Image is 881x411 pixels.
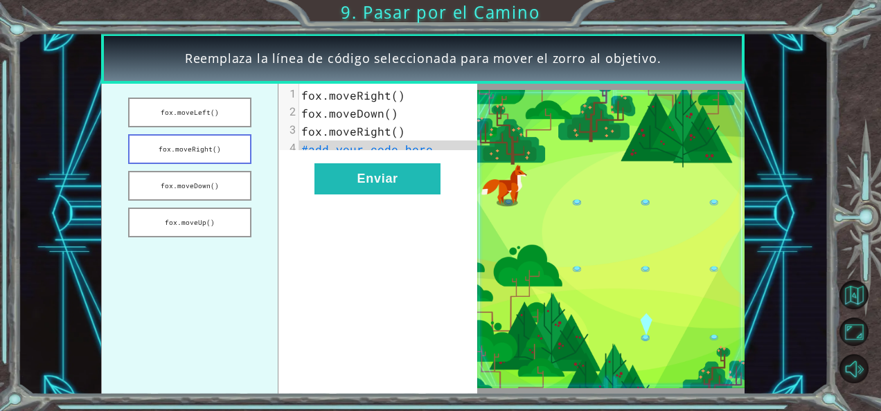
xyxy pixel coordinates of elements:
[185,50,661,67] span: Reemplaza la línea de código seleccionada para mover el zorro al objetivo.
[301,124,405,138] span: fox.moveRight()
[128,171,251,201] button: fox.moveDown()
[278,122,299,136] div: 3
[128,134,251,164] button: fox.moveRight()
[301,142,433,156] span: #add your code here
[278,104,299,118] div: 2
[477,90,745,388] img: Interactive Art
[278,86,299,100] div: 1
[301,88,405,102] span: fox.moveRight()
[842,276,881,313] a: Volver al mapa
[128,98,251,127] button: fox.moveLeft()
[839,280,869,309] button: Volver al mapa
[301,106,398,120] span: fox.moveDown()
[839,318,869,347] button: Maximizar navegador
[839,354,869,383] button: Sonido apagado
[278,140,299,154] div: 4
[314,163,440,194] button: Enviar
[128,208,251,237] button: fox.moveUp()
